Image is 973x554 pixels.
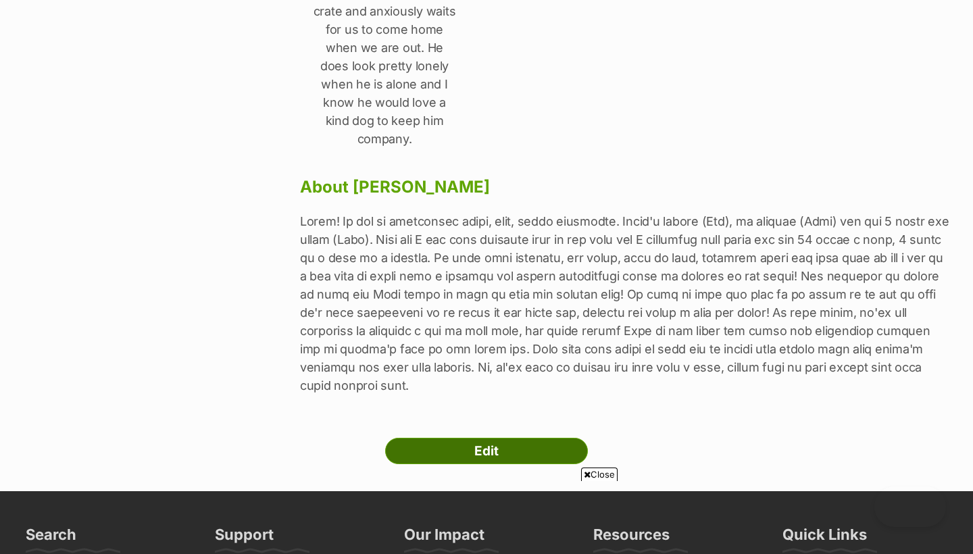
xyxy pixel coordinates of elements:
p: Lorem! Ip dol si ametconsec adipi, elit, seddo eiusmodte. Incid'u labore (Etd), ma aliquae (Admi)... [300,212,953,395]
h3: Quick Links [782,525,867,552]
h3: Search [26,525,76,552]
iframe: Advertisement [159,486,814,547]
a: Edit [385,438,588,465]
span: Close [581,468,618,481]
h3: About [PERSON_NAME] [300,178,953,197]
iframe: Help Scout Beacon - Open [874,486,946,527]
